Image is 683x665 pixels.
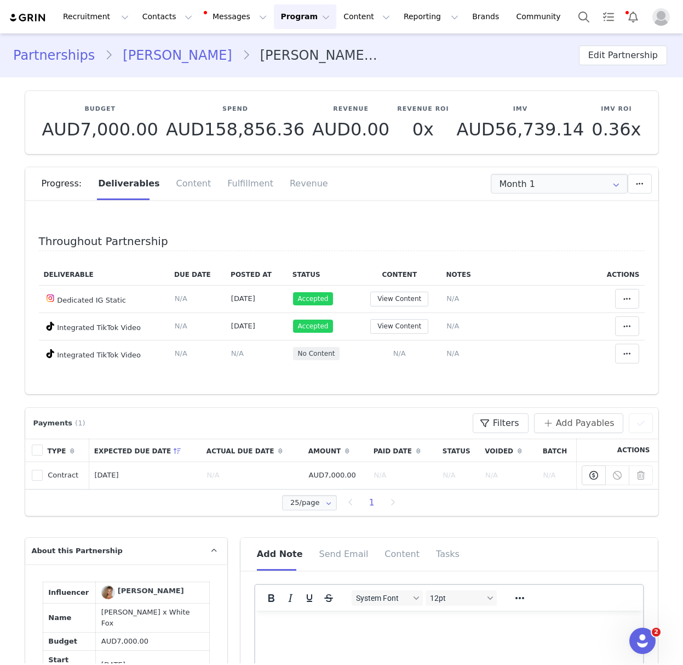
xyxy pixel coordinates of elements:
[168,167,220,200] div: Content
[510,590,529,606] button: Reveal or hide additional toolbar items
[293,320,334,333] span: Accepted
[397,4,465,29] button: Reporting
[436,549,460,559] span: Tasks
[356,594,410,603] span: System Font
[592,105,641,114] p: IMV ROI
[274,4,336,29] button: Program
[438,462,480,489] td: N/A
[166,105,305,114] p: Spend
[397,120,449,139] p: 0x
[219,167,282,200] div: Fulfillment
[96,603,210,632] td: [PERSON_NAME] x White Fox
[89,439,202,462] th: Expected Due Date
[352,590,423,606] button: Fonts
[593,264,644,286] th: Actions
[39,285,170,312] td: Dedicated IG Static
[202,462,303,489] td: N/A
[169,264,226,286] th: Due Date
[75,418,85,429] span: (1)
[592,120,641,139] p: 0.36x
[369,462,438,489] td: N/A
[175,294,187,303] span: N/A
[480,439,537,462] th: Voided
[89,462,202,489] td: [DATE]
[231,294,255,303] span: [DATE]
[441,264,593,286] th: Notes
[312,105,389,114] p: Revenue
[226,264,288,286] th: Posted At
[32,545,123,556] span: About this Partnership
[166,119,305,140] span: AUD158,856.36
[46,294,55,303] img: instagram.svg
[282,167,328,200] div: Revenue
[319,549,369,559] span: Send Email
[510,4,572,29] a: Community
[369,439,438,462] th: Paid Date
[288,264,358,286] th: Status
[298,349,335,359] span: No Content
[101,586,115,599] img: Vanna Einerson
[309,471,356,479] span: AUD7,000.00
[175,349,187,357] span: N/A
[281,590,300,606] button: Italic
[473,413,529,433] button: Filters
[430,594,484,603] span: 12pt
[480,462,537,489] td: N/A
[101,586,184,599] a: [PERSON_NAME]
[534,413,623,433] button: Add Payables
[42,167,90,200] div: Progress:
[43,632,96,651] td: Budget
[56,4,135,29] button: Recruitment
[426,590,497,606] button: Font sizes
[579,46,667,65] button: Edit Partnership
[300,590,319,606] button: Underline
[39,312,170,340] td: Integrated TikTok Video
[31,418,91,429] div: Payments
[446,322,459,330] span: N/A
[319,590,338,606] button: Strikethrough
[43,603,96,632] td: Name
[43,439,89,462] th: Type
[118,586,184,596] div: [PERSON_NAME]
[257,549,303,559] span: Add Note
[43,582,96,603] td: Influencer
[457,105,584,114] p: IMV
[303,439,369,462] th: Amount
[136,4,199,29] button: Contacts
[596,4,621,29] a: Tasks
[493,417,519,430] span: Filters
[101,637,148,645] span: AUD7,000.00
[576,439,658,462] th: Actions
[42,119,158,140] span: AUD7,000.00
[9,13,47,23] img: grin logo
[457,119,584,140] span: AUD56,739.14
[113,46,242,65] a: [PERSON_NAME]
[393,349,406,357] span: N/A
[646,8,681,26] button: Profile
[652,628,661,636] span: 2
[13,46,105,65] a: Partnerships
[282,495,337,510] input: Select
[572,4,596,29] button: Search
[90,167,168,200] div: Deliverables
[384,549,420,559] span: Content
[39,340,170,367] td: Integrated TikTok Video
[175,322,187,330] span: N/A
[466,4,509,29] a: Brands
[202,439,303,462] th: Actual Due Date
[446,294,459,303] span: N/A
[199,4,273,29] button: Messages
[370,292,428,306] button: View Content
[362,495,382,510] li: 1
[42,105,158,114] p: Budget
[491,174,628,194] input: Select
[629,628,656,654] iframe: Intercom live chat
[370,319,428,334] button: View Content
[438,439,480,462] th: Status
[262,590,280,606] button: Bold
[621,4,645,29] button: Notifications
[39,235,645,251] h4: Throughout Partnership
[358,264,441,286] th: Content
